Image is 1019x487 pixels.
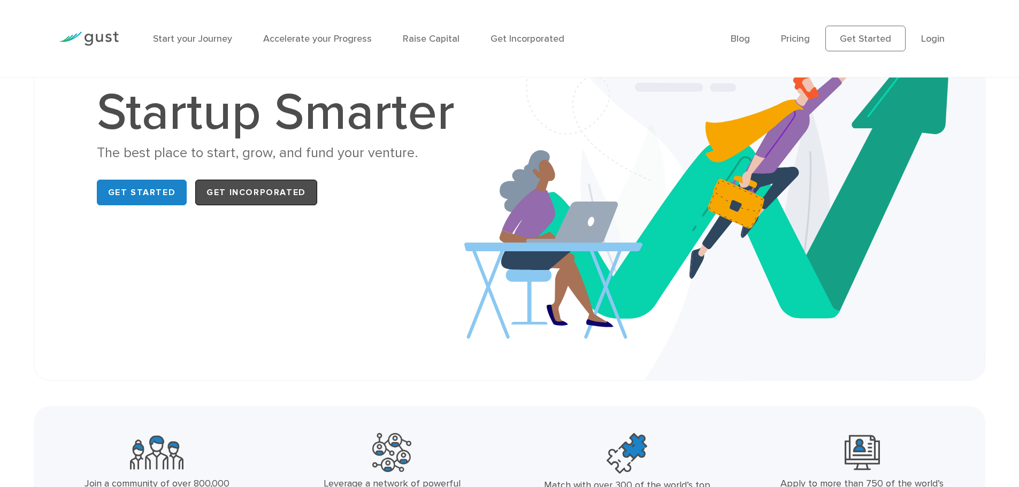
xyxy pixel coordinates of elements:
a: Pricing [781,33,810,44]
a: Get Started [825,26,906,51]
a: Raise Capital [403,33,459,44]
img: Community Founders [130,433,183,472]
img: Top Accelerators [607,433,647,474]
a: Accelerate your Progress [263,33,372,44]
a: Blog [731,33,750,44]
div: The best place to start, grow, and fund your venture. [97,144,466,163]
img: Gust Logo [59,32,119,46]
a: Get Started [97,180,187,205]
h1: Startup Smarter [97,87,466,138]
a: Get Incorporated [195,180,317,205]
a: Get Incorporated [491,33,564,44]
img: Leading Angel Investment [845,433,880,472]
img: Powerful Partners [372,433,411,472]
a: Login [921,33,945,44]
a: Start your Journey [153,33,232,44]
